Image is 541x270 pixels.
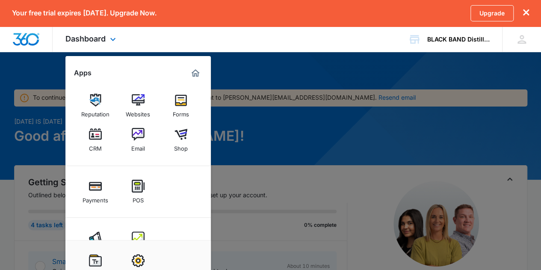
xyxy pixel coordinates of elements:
[79,175,112,208] a: Payments
[89,141,102,152] div: CRM
[122,175,154,208] a: POS
[523,9,529,17] button: dismiss this dialog
[131,141,145,152] div: Email
[81,107,109,118] div: Reputation
[74,69,92,77] h2: Apps
[133,193,144,204] div: POS
[53,27,131,52] div: Dashboard
[427,36,490,43] div: account name
[165,89,197,122] a: Forms
[122,124,154,156] a: Email
[173,107,189,118] div: Forms
[126,107,150,118] div: Websites
[79,124,112,156] a: CRM
[12,9,157,17] p: Your free trial expires [DATE]. Upgrade Now.
[65,34,106,43] span: Dashboard
[122,89,154,122] a: Websites
[189,66,202,80] a: Marketing 360® Dashboard
[470,5,514,21] a: Upgrade
[79,227,112,260] a: Ads
[174,141,188,152] div: Shop
[79,89,112,122] a: Reputation
[83,193,108,204] div: Payments
[165,124,197,156] a: Shop
[122,227,154,260] a: Intelligence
